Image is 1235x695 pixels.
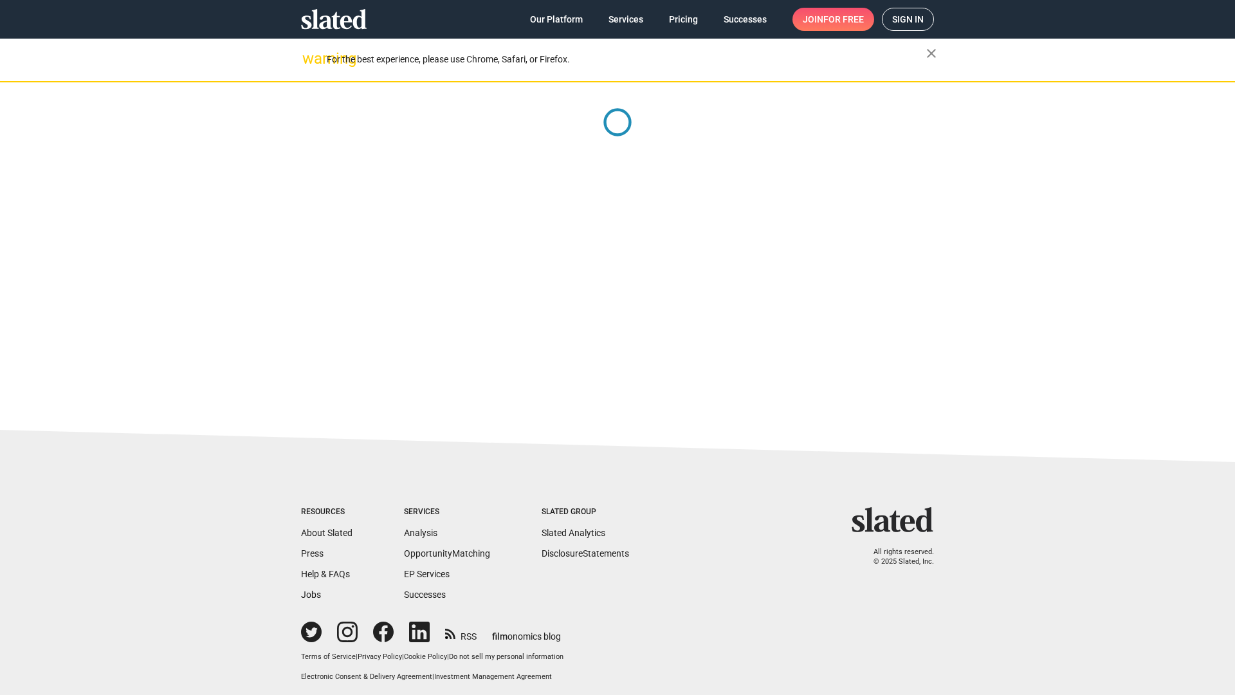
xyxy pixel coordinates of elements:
[404,653,447,661] a: Cookie Policy
[301,548,324,559] a: Press
[823,8,864,31] span: for free
[713,8,777,31] a: Successes
[301,589,321,600] a: Jobs
[542,528,605,538] a: Slated Analytics
[358,653,402,661] a: Privacy Policy
[892,8,924,30] span: Sign in
[659,8,708,31] a: Pricing
[432,672,434,681] span: |
[447,653,449,661] span: |
[860,548,934,566] p: All rights reserved. © 2025 Slated, Inc.
[669,8,698,31] span: Pricing
[301,672,432,681] a: Electronic Consent & Delivery Agreement
[598,8,654,31] a: Services
[882,8,934,31] a: Sign in
[402,653,404,661] span: |
[404,548,490,559] a: OpportunityMatching
[542,548,629,559] a: DisclosureStatements
[492,631,508,642] span: film
[301,528,352,538] a: About Slated
[542,507,629,517] div: Slated Group
[404,589,446,600] a: Successes
[445,623,477,643] a: RSS
[327,51,926,68] div: For the best experience, please use Chrome, Safari, or Firefox.
[302,51,318,66] mat-icon: warning
[301,569,350,579] a: Help & FAQs
[520,8,593,31] a: Our Platform
[404,528,437,538] a: Analysis
[724,8,767,31] span: Successes
[356,653,358,661] span: |
[449,653,563,662] button: Do not sell my personal information
[434,672,552,681] a: Investment Management Agreement
[792,8,874,31] a: Joinfor free
[803,8,864,31] span: Join
[404,507,490,517] div: Services
[530,8,583,31] span: Our Platform
[404,569,450,579] a: EP Services
[608,8,643,31] span: Services
[924,46,939,61] mat-icon: close
[301,507,352,517] div: Resources
[492,620,561,643] a: filmonomics blog
[301,653,356,661] a: Terms of Service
